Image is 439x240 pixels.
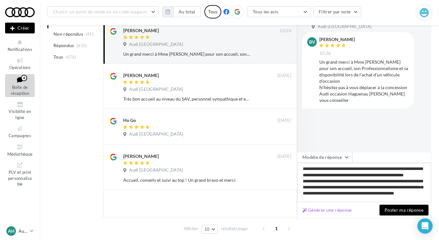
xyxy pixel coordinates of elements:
button: Filtrer par note [313,6,361,17]
div: [PERSON_NAME] [123,153,159,159]
span: Répondus [53,42,74,49]
span: Notifications [8,47,32,52]
span: 1 [271,223,281,234]
button: Au total [162,6,201,17]
span: 10:26 [319,51,331,56]
div: Accueil, conseils et suivi au top ! Un grand bravo et merci [123,177,250,183]
span: Afficher [184,226,198,232]
a: Boîte de réception4 [5,74,35,97]
span: Boîte de réception [11,85,29,96]
button: Choisir un point de vente ou un code magasin [47,6,159,17]
span: Audi [GEOGRAPHIC_DATA] [129,131,183,137]
p: Audi HAGUENAU [18,228,27,234]
span: résultats/page [221,226,248,232]
a: AH Audi HAGUENAU [5,225,35,237]
span: 10 [204,227,210,232]
a: Visibilité en ligne [5,100,35,121]
span: [DATE] [277,118,291,124]
span: Audi [GEOGRAPHIC_DATA] [129,42,183,47]
div: Ho Go [123,117,136,124]
span: [DATE] [277,73,291,79]
div: Très bon accueil au niveau du SAV, personnel sympathique et efficace. [123,96,250,102]
button: Au total [173,6,201,17]
div: [PERSON_NAME] [123,72,159,79]
button: Poster ma réponse [379,205,428,215]
button: 10 [202,225,218,234]
a: Campagnes [5,124,35,139]
span: Audi [GEOGRAPHIC_DATA] [129,87,183,92]
button: Tous les avis [247,6,311,17]
a: Médiathèque [5,142,35,158]
button: Créer [5,23,35,33]
span: (41) [86,32,94,37]
div: Un grand merci à Mme [PERSON_NAME] pour son accueil, son Professionnalisme et sa disponibilité lo... [319,59,409,103]
span: AH [8,228,15,234]
span: [DATE] [277,154,291,159]
span: (635) [76,43,87,48]
span: Opérations [9,65,31,70]
span: PLV et print personnalisable [8,168,32,187]
span: Campagnes [9,133,31,138]
div: Un grand merci à Mme [PERSON_NAME] pour son accueil, son Professionnalisme et sa disponibilité lo... [123,51,250,57]
button: Modèle de réponse [297,152,352,163]
span: Choisir un point de vente ou un code magasin [53,9,147,14]
span: Audi [GEOGRAPHIC_DATA] [318,24,372,30]
span: BV [309,39,315,45]
div: [PERSON_NAME] [319,37,355,42]
span: Médiathèque [7,152,33,157]
span: Visibilité en ligne [9,109,31,120]
span: 10:26 [280,28,291,34]
a: PLV et print personnalisable [5,160,35,188]
div: [PERSON_NAME] [123,27,159,34]
button: Notifications [5,38,35,53]
span: Tous les avis [253,9,279,14]
div: Open Intercom Messenger [417,218,433,234]
span: (676) [66,54,76,60]
div: 4 [21,75,27,81]
div: Tous [204,5,221,18]
span: Tous [53,54,63,60]
a: Opérations [5,56,35,71]
span: Audi [GEOGRAPHIC_DATA] [129,167,183,173]
span: Non répondus [53,31,83,37]
button: Générer une réponse [300,206,354,214]
div: Nouvelle campagne [5,23,35,33]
